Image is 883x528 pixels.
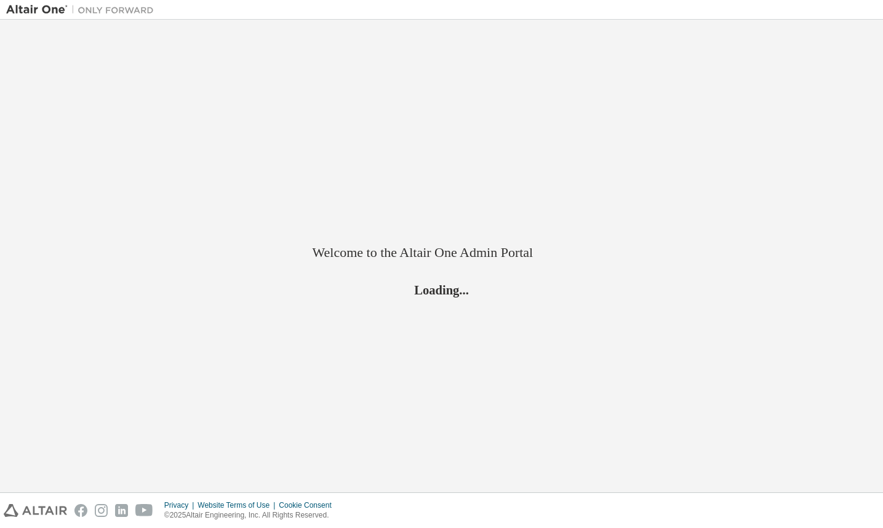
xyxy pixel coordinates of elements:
div: Website Terms of Use [198,500,279,510]
p: © 2025 Altair Engineering, Inc. All Rights Reserved. [164,510,339,521]
img: instagram.svg [95,504,108,517]
img: linkedin.svg [115,504,128,517]
img: altair_logo.svg [4,504,67,517]
img: Altair One [6,4,160,16]
h2: Loading... [313,282,571,297]
div: Cookie Consent [279,500,338,510]
div: Privacy [164,500,198,510]
img: facebook.svg [74,504,87,517]
h2: Welcome to the Altair One Admin Portal [313,244,571,261]
img: youtube.svg [135,504,153,517]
